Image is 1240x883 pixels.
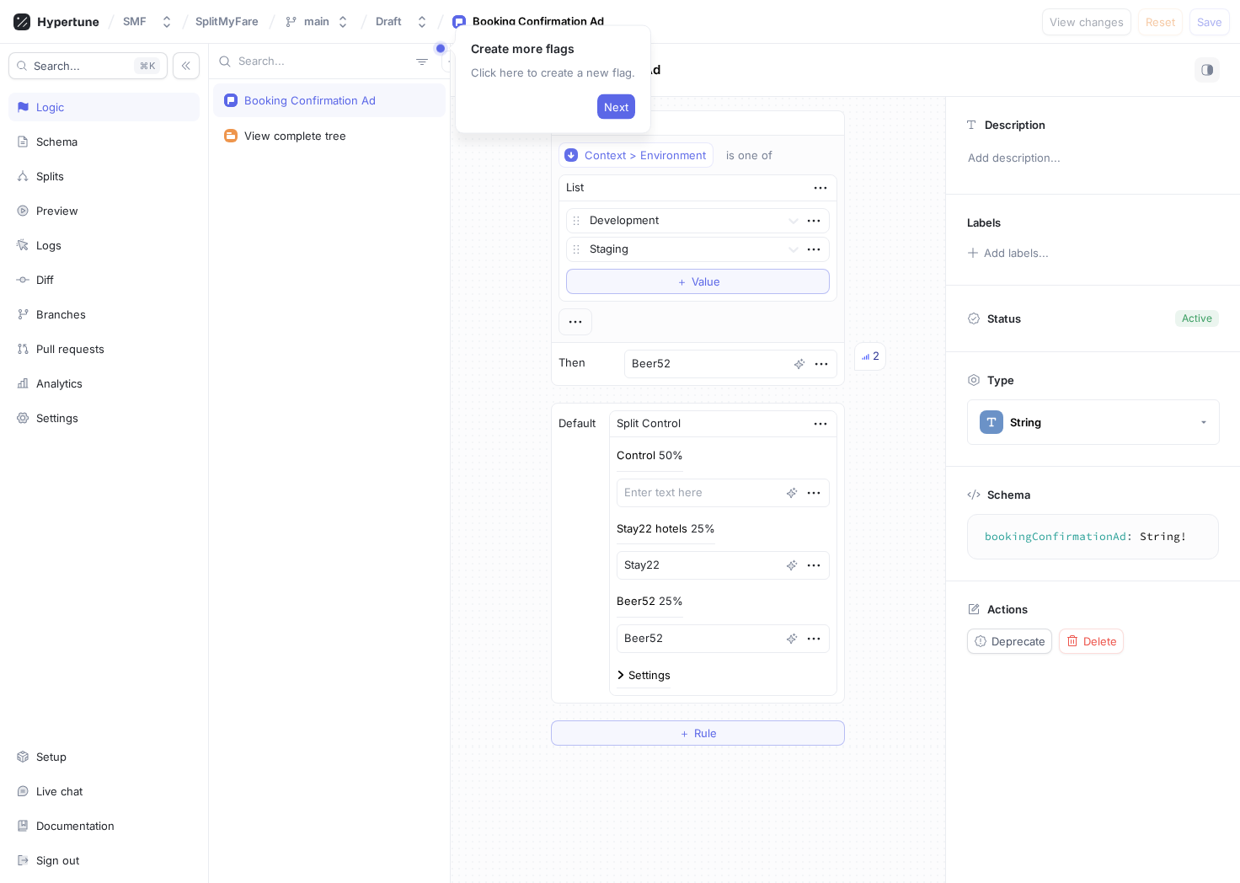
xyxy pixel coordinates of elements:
button: View changes [1042,8,1131,35]
div: Active [1182,311,1212,326]
div: 50% [659,450,683,461]
button: Context > Environment [559,142,714,168]
div: 25% [659,596,683,607]
div: Settings [628,670,671,681]
div: Setup [36,750,67,763]
button: ＋Value [566,269,830,294]
input: Search... [238,53,409,70]
button: Reset [1138,8,1183,35]
div: Settings [36,411,78,425]
p: Control [617,447,655,464]
div: Pull requests [36,342,104,356]
p: Labels [967,216,1001,229]
span: View changes [1050,17,1124,27]
p: Then [559,355,585,372]
button: Delete [1059,629,1124,654]
div: View complete tree [244,129,346,142]
button: Draft [369,8,436,35]
span: Delete [1083,636,1117,646]
div: Draft [376,14,402,29]
p: Type [987,373,1014,387]
div: K [134,57,160,74]
div: Diff [36,273,54,286]
div: SMF [123,14,147,29]
button: Add labels... [961,242,1054,264]
div: Split Control [617,415,681,432]
div: Booking Confirmation Ad [244,94,376,107]
div: Branches [36,308,86,321]
p: Beer52 [617,593,655,610]
div: Live chat [36,784,83,798]
div: Logs [36,238,61,252]
button: Search...K [8,52,168,79]
a: Documentation [8,811,200,840]
button: ＋Rule [551,720,845,746]
div: Analytics [36,377,83,390]
textarea: Beer52 [617,624,830,653]
span: ＋ [676,276,687,286]
div: Splits [36,169,64,183]
div: 25% [691,523,715,534]
button: Save [1189,8,1230,35]
div: Sign out [36,854,79,867]
p: Stay22 hotels [617,521,687,538]
button: SMF [116,8,180,35]
span: Save [1197,17,1222,27]
div: List [566,179,584,196]
p: Schema [987,488,1030,501]
p: Add description... [960,144,1226,173]
div: Schema [36,135,77,148]
div: main [304,14,329,29]
p: Default [559,415,596,432]
span: Search... [34,61,80,71]
p: Status [987,307,1021,330]
div: Documentation [36,819,115,832]
div: Context > Environment [585,148,706,163]
button: is one of [719,142,797,168]
span: Rule [694,728,717,738]
div: Booking Confirmation Ad [473,13,604,30]
span: SplitMyFare [195,15,259,27]
div: Preview [36,204,78,217]
p: Actions [987,602,1028,616]
span: Value [692,276,720,286]
button: Deprecate [967,629,1052,654]
span: Reset [1146,17,1175,27]
div: String [1010,415,1041,430]
span: ＋ [679,728,690,738]
textarea: bookingConfirmationAd: String! [975,522,1211,552]
button: main [277,8,356,35]
textarea: Stay22 [617,551,830,580]
span: Deprecate [991,636,1045,646]
p: Description [985,118,1045,131]
div: Logic [36,100,64,114]
div: 2 [873,348,879,365]
textarea: Beer52 [624,350,837,378]
div: is one of [726,148,772,163]
button: String [967,399,1220,445]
